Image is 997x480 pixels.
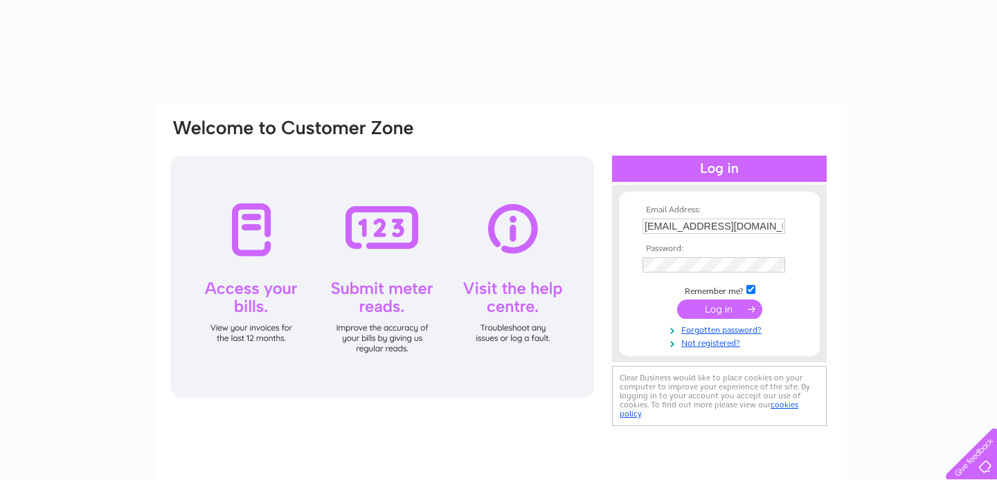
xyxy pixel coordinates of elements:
[639,283,800,297] td: Remember me?
[677,299,762,319] input: Submit
[639,244,800,254] th: Password:
[643,335,800,349] a: Not registered?
[620,400,798,418] a: cookies policy
[639,205,800,215] th: Email Address:
[643,322,800,335] a: Forgotten password?
[612,366,827,426] div: Clear Business would like to place cookies on your computer to improve your experience of the sit...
